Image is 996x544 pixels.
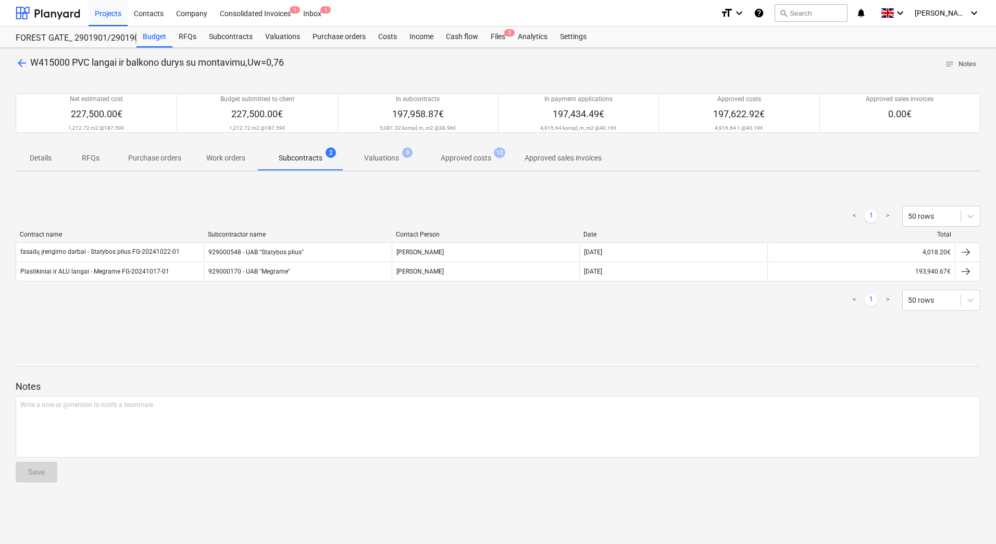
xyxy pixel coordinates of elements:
[504,29,515,36] span: 5
[484,27,512,47] div: Files
[775,4,848,22] button: Search
[220,95,294,104] p: Budget submitted to client
[945,59,954,69] span: notes
[380,125,456,131] p: 5,081.32 kompl, m, m2 @ 38.96€
[968,7,980,19] i: keyboard_arrow_down
[584,268,602,275] div: [DATE]
[259,27,306,47] a: Valuations
[208,231,388,238] div: Subcontractor name
[403,27,440,47] a: Income
[71,108,122,119] span: 227,500.00€
[20,231,200,238] div: Contract name
[204,263,391,280] div: 929000170 - UAB "Megrame"
[206,153,245,164] p: Work orders
[396,95,440,104] p: In subcontracts
[866,95,933,104] p: Approved sales invoices
[945,58,976,70] span: Notes
[856,7,866,19] i: notifications
[767,244,955,261] div: 4,018.20€
[554,27,593,47] a: Settings
[944,494,996,544] iframe: Chat Widget
[881,294,894,306] a: Next page
[865,294,877,306] a: Page 1 is your current page
[440,27,484,47] a: Cash flow
[396,231,576,238] div: Contact Person
[306,27,372,47] a: Purchase orders
[525,153,602,164] p: Approved sales invoices
[136,27,172,47] a: Budget
[290,6,300,14] span: 1
[553,108,604,119] span: 197,434.49€
[717,95,761,104] p: Approved costs
[941,56,980,72] button: Notes
[30,57,284,68] span: W415000 PVC langai ir balkono durys su montavimu,Uw=0,76
[68,125,124,131] p: 1,212.72 m2 @ 187.59€
[715,125,763,131] p: 4,916.64 1 @ 40.19€
[204,244,391,261] div: 929000548 - UAB "Statybos plius"
[779,9,788,17] span: search
[128,153,181,164] p: Purchase orders
[229,125,285,131] p: 1,212.72 m2 @ 187.59€
[326,147,336,158] span: 2
[70,95,123,104] p: Net estimated cost
[172,27,203,47] a: RFQs
[540,125,617,131] p: 4,915.64 kompl, m, m2 @ 40.16€
[583,231,763,238] div: Date
[888,108,912,119] span: 0.00€
[484,27,512,47] a: Files5
[512,27,554,47] a: Analytics
[20,248,180,256] div: fasadų įrengimo darbai - Statybos plius FG-20241022-01
[392,244,579,261] div: [PERSON_NAME]
[754,7,764,19] i: Knowledge base
[28,153,53,164] p: Details
[392,263,579,280] div: [PERSON_NAME]
[231,108,283,119] span: 227,500.00€
[720,7,733,19] i: format_size
[16,57,28,69] span: arrow_back
[279,153,322,164] p: Subcontracts
[402,147,413,158] span: 9
[372,27,403,47] a: Costs
[915,9,967,17] span: [PERSON_NAME]
[203,27,259,47] a: Subcontracts
[865,210,877,222] a: Page 1 is your current page
[78,153,103,164] p: RFQs
[20,268,169,275] div: Plastikiniai ir ALU langai - Megrame FG-20241017-01
[494,147,505,158] span: 10
[767,263,955,280] div: 193,940.67€
[881,210,894,222] a: Next page
[771,231,951,238] div: Total
[320,6,331,14] span: 1
[544,95,613,104] p: In payment applications
[584,249,602,256] div: [DATE]
[392,108,444,119] span: 197,958.87€
[16,380,980,393] p: Notes
[733,7,745,19] i: keyboard_arrow_down
[848,294,861,306] a: Previous page
[848,210,861,222] a: Previous page
[16,33,124,44] div: FOREST GATE_ 2901901/2901902/2901903
[894,7,906,19] i: keyboard_arrow_down
[364,153,399,164] p: Valuations
[441,153,491,164] p: Approved costs
[713,108,765,119] span: 197,622.92€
